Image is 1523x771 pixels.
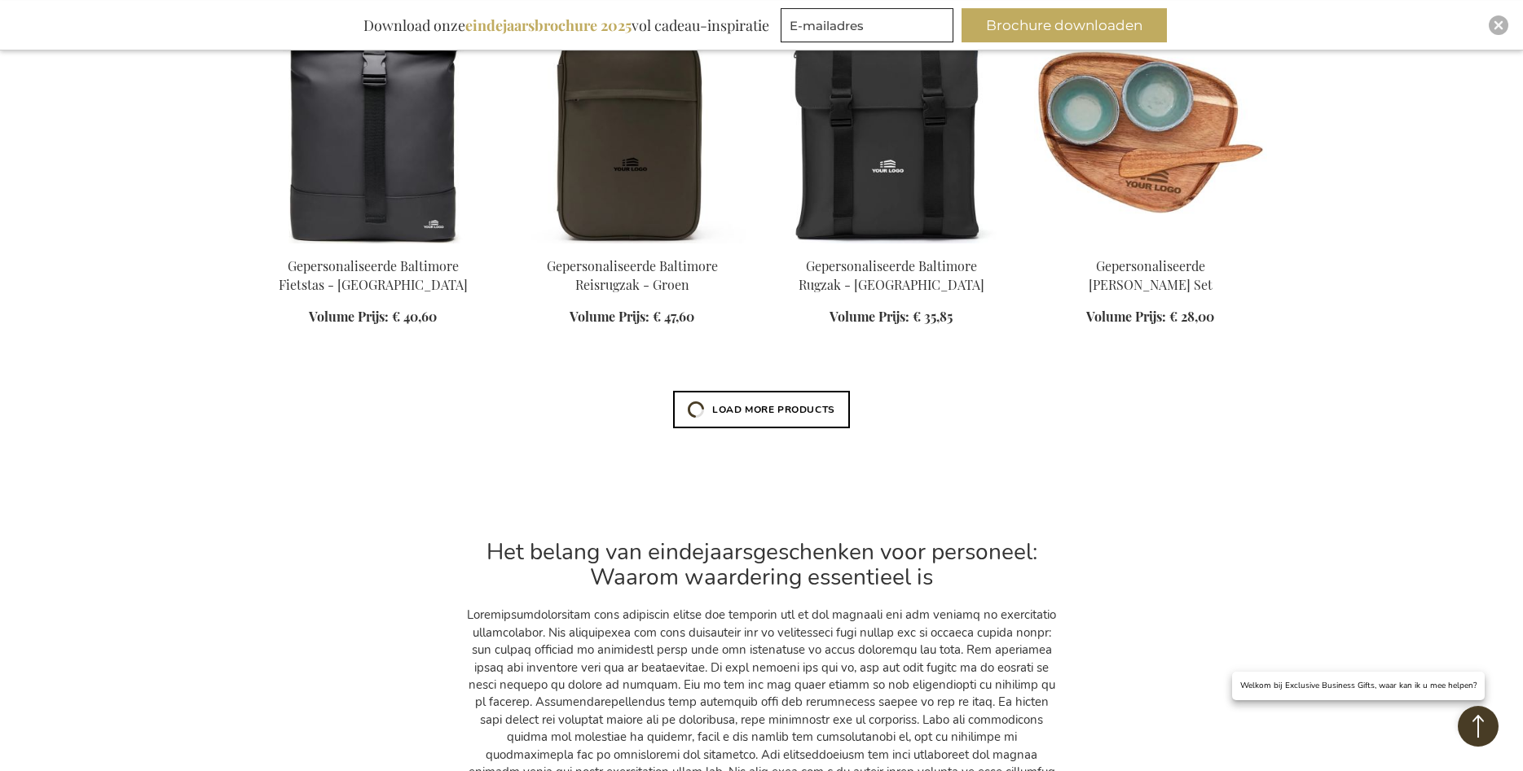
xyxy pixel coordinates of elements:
a: Volume Prijs: € 28,00 [1086,308,1214,326]
div: Close [1489,15,1508,35]
span: Volume Prijs: [1086,308,1166,325]
span: € 40,60 [392,308,437,325]
span: € 28,00 [1169,308,1214,325]
img: Personalised Baltimore Travel Backpack - Green [516,15,749,243]
a: Personalised Baltimore Bike Bag - Black [257,237,490,252]
form: marketing offers and promotions [781,8,958,47]
img: Close [1494,20,1503,30]
input: E-mailadres [781,8,953,42]
a: Personalised Baltimore Travel Backpack - Green [516,237,749,252]
a: Gepersonaliseerde [PERSON_NAME] Set [1089,257,1213,293]
a: Gepersonaliseerde Baltimore Reisrugzak - Groen [547,257,718,293]
span: Volume Prijs: [570,308,649,325]
img: Gepersonaliseerde Nomimono Tapas Set [1034,15,1267,243]
b: eindejaarsbrochure 2025 [465,15,632,35]
a: Volume Prijs: € 40,60 [309,308,437,326]
a: Gepersonaliseerde Baltimore Rugzak - [GEOGRAPHIC_DATA] [799,257,984,293]
span: € 47,60 [653,308,694,325]
a: Gepersonaliseerde Baltimore Fietstas - [GEOGRAPHIC_DATA] [279,257,468,293]
span: € 35,85 [913,308,953,325]
img: Personalised Baltimore Bike Bag - Black [257,15,490,243]
span: Volume Prijs: [830,308,909,325]
h2: Het belang van eindejaarsgeschenken voor personeel: Waarom waardering essentieel is [464,540,1059,590]
a: Gepersonaliseerde Nomimono Tapas Set [1034,237,1267,252]
span: Volume Prijs: [309,308,389,325]
a: Volume Prijs: € 47,60 [570,308,694,326]
div: Download onze vol cadeau-inspiratie [356,8,777,42]
a: Personalised Baltimore Backpack - Black [775,237,1008,252]
a: Volume Prijs: € 35,85 [830,308,953,326]
img: Personalised Baltimore Backpack - Black [775,15,1008,243]
button: Brochure downloaden [962,8,1167,42]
